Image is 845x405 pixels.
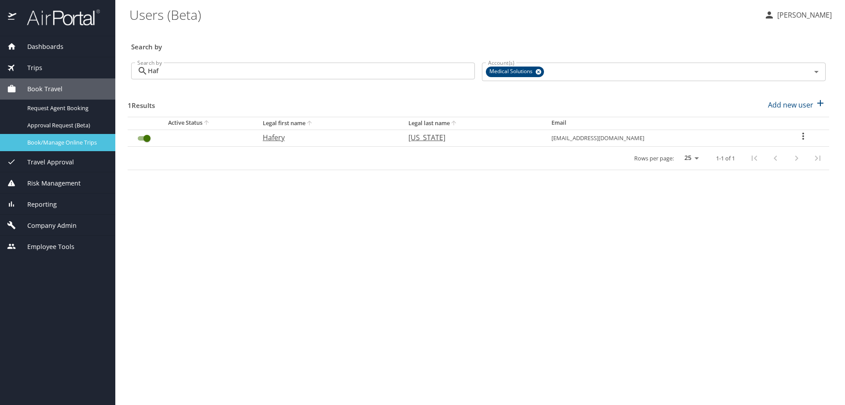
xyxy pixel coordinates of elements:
[16,42,63,52] span: Dashboards
[775,10,832,20] p: [PERSON_NAME]
[256,117,401,130] th: Legal first name
[131,37,826,52] h3: Search by
[129,1,757,28] h1: Users (Beta)
[8,9,17,26] img: icon-airportal.png
[716,156,735,161] p: 1-1 of 1
[408,132,534,143] p: [US_STATE]
[16,178,81,188] span: Risk Management
[677,152,702,165] select: rows per page
[764,95,829,115] button: Add new user
[16,84,62,94] span: Book Travel
[16,200,57,209] span: Reporting
[27,138,105,147] span: Book/Manage Online Trips
[305,119,314,128] button: sort
[148,63,475,79] input: Search by name or email
[27,121,105,130] span: Approval Request (Beta)
[17,9,100,26] img: airportal-logo.png
[16,63,42,73] span: Trips
[27,104,105,112] span: Request Agent Booking
[486,67,544,77] div: Medical Solutions
[202,119,211,127] button: sort
[401,117,544,130] th: Legal last name
[544,130,777,146] td: [EMAIL_ADDRESS][DOMAIN_NAME]
[128,117,256,130] th: Active Status
[544,117,777,130] th: Email
[128,95,155,111] h3: 1 Results
[128,117,829,170] table: User Search Table
[16,242,74,252] span: Employee Tools
[263,132,391,143] p: Hafery
[810,66,823,78] button: Open
[768,100,813,110] p: Add new user
[486,67,538,76] span: Medical Solutions
[16,221,77,230] span: Company Admin
[16,157,74,167] span: Travel Approval
[634,156,674,161] p: Rows per page:
[760,7,835,23] button: [PERSON_NAME]
[450,119,459,128] button: sort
